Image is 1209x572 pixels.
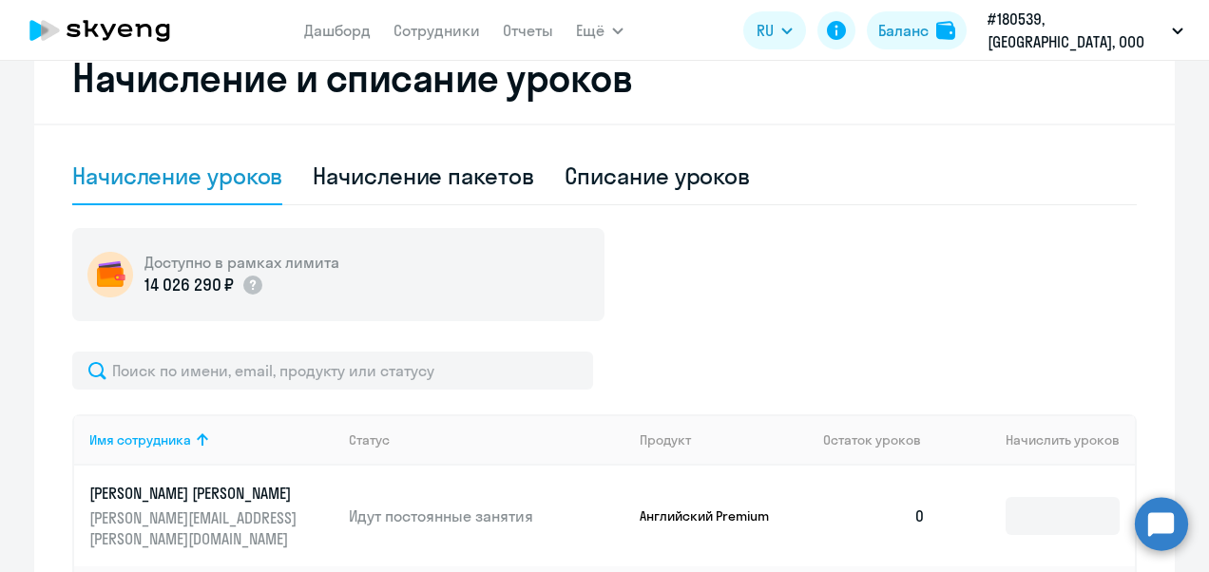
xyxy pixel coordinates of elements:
[878,19,929,42] div: Баланс
[640,431,691,448] div: Продукт
[89,431,191,448] div: Имя сотрудника
[89,483,302,504] p: [PERSON_NAME] [PERSON_NAME]
[640,507,782,524] p: Английский Premium
[576,19,604,42] span: Ещё
[640,431,809,448] div: Продукт
[304,21,371,40] a: Дашборд
[743,11,806,49] button: RU
[72,161,282,191] div: Начисление уроков
[144,252,339,273] h5: Доступно в рамках лимита
[393,21,480,40] a: Сотрудники
[89,483,334,549] a: [PERSON_NAME] [PERSON_NAME][PERSON_NAME][EMAIL_ADDRESS][PERSON_NAME][DOMAIN_NAME]
[72,55,1137,101] h2: Начисление и списание уроков
[941,414,1135,466] th: Начислить уроков
[349,431,624,448] div: Статус
[867,11,967,49] button: Балансbalance
[144,273,234,297] p: 14 026 290 ₽
[87,252,133,297] img: wallet-circle.png
[576,11,624,49] button: Ещё
[823,431,941,448] div: Остаток уроков
[988,8,1164,53] p: #180539, [GEOGRAPHIC_DATA], ООО
[349,431,390,448] div: Статус
[313,161,533,191] div: Начисление пакетов
[808,466,941,566] td: 0
[565,161,751,191] div: Списание уроков
[89,507,302,549] p: [PERSON_NAME][EMAIL_ADDRESS][PERSON_NAME][DOMAIN_NAME]
[349,505,624,526] p: Идут постоянные занятия
[72,352,593,390] input: Поиск по имени, email, продукту или статусу
[823,431,921,448] span: Остаток уроков
[936,21,955,40] img: balance
[503,21,553,40] a: Отчеты
[89,431,334,448] div: Имя сотрудника
[757,19,774,42] span: RU
[978,8,1193,53] button: #180539, [GEOGRAPHIC_DATA], ООО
